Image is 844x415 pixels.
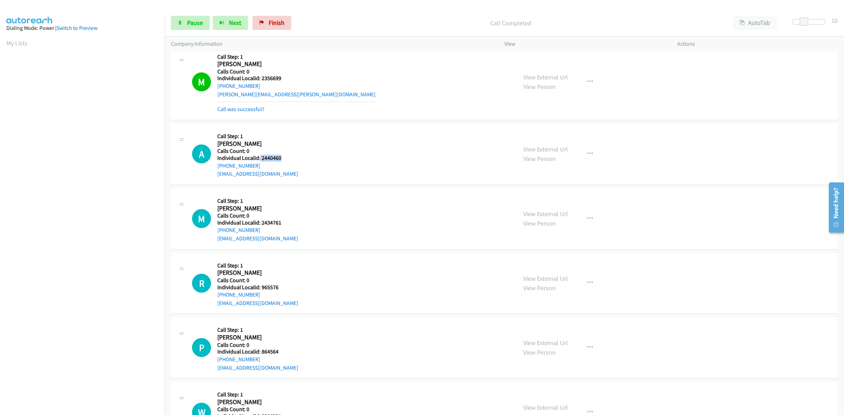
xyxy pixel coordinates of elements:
a: View Person [523,155,556,163]
h1: A [192,144,211,163]
h2: [PERSON_NAME] [217,205,285,213]
a: [PHONE_NUMBER] [217,162,260,169]
a: Call was successful? [217,106,264,112]
a: [EMAIL_ADDRESS][DOMAIN_NAME] [217,364,298,371]
h1: M [192,209,211,228]
a: [EMAIL_ADDRESS][DOMAIN_NAME] [217,300,298,306]
span: Finish [269,19,284,27]
button: Next [213,16,248,30]
h2: [PERSON_NAME] [217,333,285,342]
h2: [PERSON_NAME] [217,60,285,68]
div: The call is yet to be attempted [192,144,211,163]
h5: Individual Localid: 2434761 [217,219,298,226]
a: [PHONE_NUMBER] [217,83,260,89]
h5: Individual Localid: 2356699 [217,75,376,82]
a: View Person [523,83,556,91]
h5: Calls Count: 0 [217,68,376,75]
a: [PHONE_NUMBER] [217,291,260,298]
a: My Lists [6,39,27,47]
p: Company Information [171,40,492,48]
div: The call is yet to be attempted [192,338,211,357]
h1: M [192,72,211,91]
h1: P [192,338,211,357]
h2: [PERSON_NAME] [217,398,285,406]
a: Switch to Preview [57,25,97,31]
a: View External Url [523,274,568,283]
span: Next [229,19,241,27]
a: [PHONE_NUMBER] [217,356,260,363]
h5: Individual Localid: 2440460 [217,155,298,162]
a: View Person [523,219,556,227]
span: Pause [187,19,203,27]
h2: [PERSON_NAME] [217,140,285,148]
button: AutoTab [733,16,777,30]
a: [PERSON_NAME][EMAIL_ADDRESS][PERSON_NAME][DOMAIN_NAME] [217,91,376,98]
h5: Call Step: 1 [217,326,298,333]
a: View External Url [523,73,568,81]
a: View External Url [523,403,568,411]
a: View External Url [523,210,568,218]
a: [EMAIL_ADDRESS][DOMAIN_NAME] [217,170,298,177]
div: 10 [831,16,838,25]
h5: Individual Localid: 965576 [217,284,298,291]
h5: Individual Localid: 864564 [217,348,298,355]
h5: Call Step: 1 [217,197,298,205]
h5: Call Step: 1 [217,391,298,398]
a: [PHONE_NUMBER] [217,227,260,233]
h5: Calls Count: 0 [217,342,298,349]
a: Pause [171,16,210,30]
h5: Calls Count: 0 [217,148,298,155]
a: Finish [252,16,291,30]
h5: Call Step: 1 [217,133,298,140]
a: View Person [523,348,556,356]
a: View External Url [523,145,568,153]
p: View [504,40,665,48]
h5: Call Step: 1 [217,262,298,269]
h2: [PERSON_NAME] [217,269,285,277]
a: View Person [523,284,556,292]
a: [EMAIL_ADDRESS][DOMAIN_NAME] [217,235,298,242]
h5: Call Step: 1 [217,53,376,60]
a: View External Url [523,339,568,347]
iframe: Resource Center [824,180,844,235]
h1: R [192,274,211,293]
h5: Calls Count: 0 [217,406,298,413]
div: The call is yet to be attempted [192,209,211,228]
div: The call is yet to be attempted [192,274,211,293]
p: Actions [677,40,838,48]
h5: Calls Count: 0 [217,277,298,284]
h5: Calls Count: 0 [217,212,298,219]
p: Call Completed [301,18,721,28]
div: Dialing Mode: Power | [6,24,158,32]
iframe: Dialpad [6,54,165,388]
